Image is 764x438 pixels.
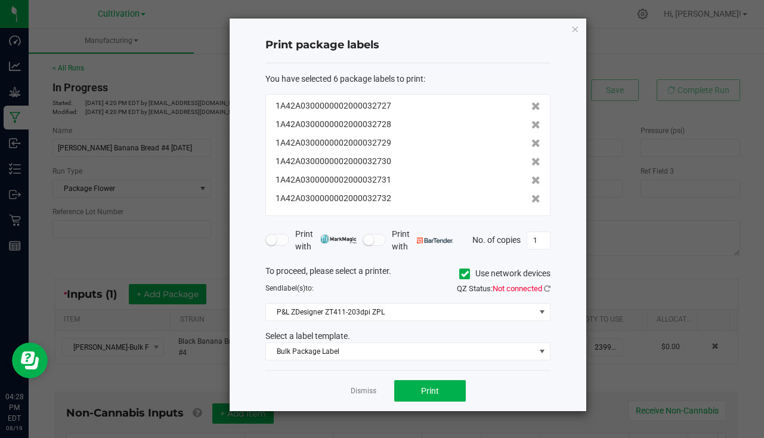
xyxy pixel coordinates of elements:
span: 1A42A0300000002000032729 [276,137,391,149]
span: 1A42A0300000002000032732 [276,192,391,205]
iframe: Resource center [12,343,48,378]
img: bartender.png [417,237,453,243]
div: To proceed, please select a printer. [256,265,559,283]
span: 1A42A0300000002000032731 [276,174,391,186]
span: 1A42A0300000002000032730 [276,155,391,168]
span: Bulk Package Label [266,343,535,360]
span: QZ Status: [457,284,550,293]
span: P&L ZDesigner ZT411-203dpi ZPL [266,304,535,320]
button: Print [394,380,466,402]
div: : [265,73,550,85]
span: Print with [295,228,357,253]
label: Use network devices [459,267,550,280]
span: Print [421,386,439,396]
span: label(s) [282,284,305,292]
div: Select a label template. [256,330,559,343]
h4: Print package labels [265,38,550,53]
span: Send to: [265,284,314,292]
img: mark_magic_cybra.png [320,235,357,243]
span: No. of copies [472,235,521,244]
span: 1A42A0300000002000032728 [276,118,391,131]
span: 1A42A0300000002000032727 [276,100,391,112]
a: Dismiss [351,386,376,396]
span: Print with [392,228,453,253]
span: Not connected [493,284,542,293]
span: You have selected 6 package labels to print [265,74,423,84]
